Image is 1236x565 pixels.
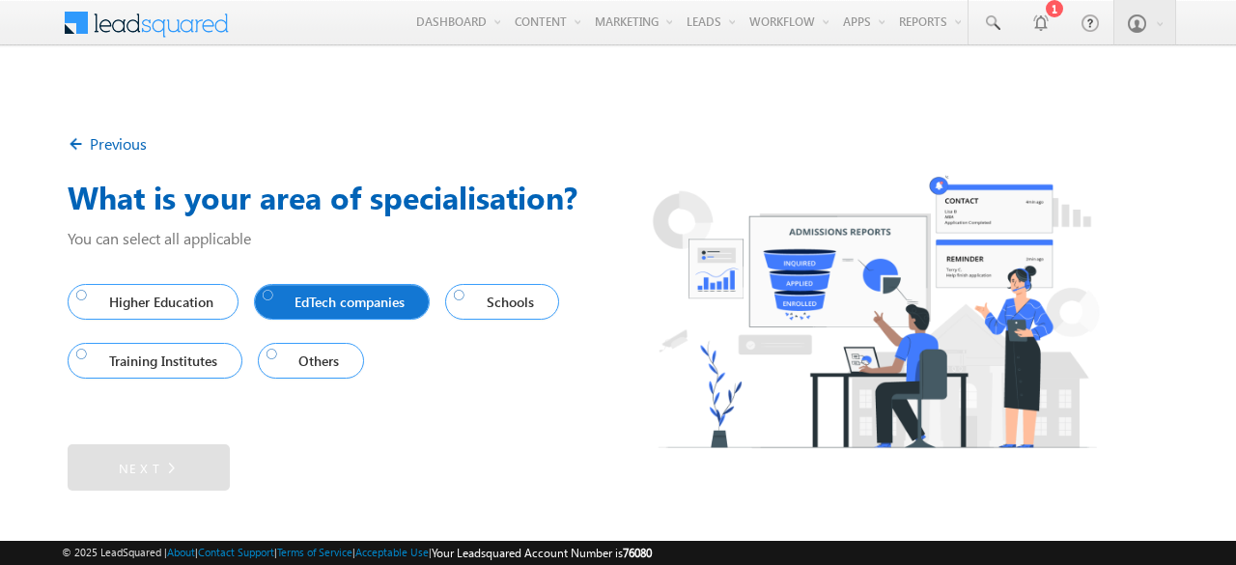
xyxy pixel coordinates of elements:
[62,544,652,562] span: © 2025 LeadSquared | | | | |
[68,135,90,157] img: Back_Arrow.png
[167,546,195,558] a: About
[432,546,652,560] span: Your Leadsquared Account Number is
[454,289,542,315] span: Schools
[68,174,1168,220] h3: What is your area of specialisation?
[618,147,1134,474] img: Sub_Industry_Education.png
[68,444,230,491] a: Next
[267,348,348,374] span: Others
[76,289,221,315] span: Higher Education
[263,289,413,315] span: EdTech companies
[623,546,652,560] span: 76080
[68,133,147,154] a: Previous
[161,457,179,478] img: Right_Arrow.png
[355,546,429,558] a: Acceptable Use
[277,546,352,558] a: Terms of Service
[68,228,1168,248] p: You can select all applicable
[76,348,225,374] span: Training Institutes
[198,546,274,558] a: Contact Support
